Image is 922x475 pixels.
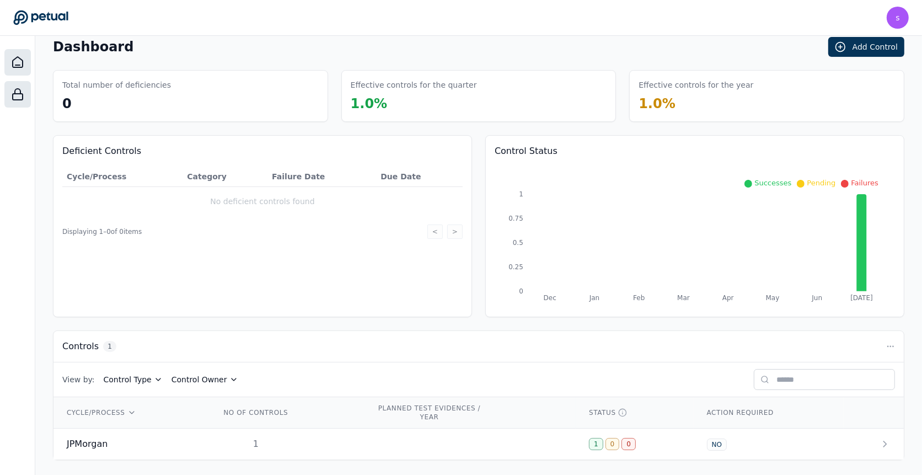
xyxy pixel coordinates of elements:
[62,187,463,216] td: No deficient controls found
[62,96,72,111] span: 0
[221,437,291,451] div: 1
[62,227,142,236] span: Displaying 1– 0 of 0 items
[447,225,463,239] button: >
[53,38,133,56] h1: Dashboard
[828,37,904,57] button: Add Control
[519,287,523,295] tspan: 0
[677,294,690,302] tspan: Mar
[621,438,636,450] div: 0
[639,96,676,111] span: 1.0 %
[267,167,376,187] th: Failure Date
[589,438,603,450] div: 1
[812,294,823,302] tspan: Jun
[605,438,620,450] div: 0
[896,12,899,23] span: s
[851,179,878,187] span: Failures
[508,263,523,271] tspan: 0.25
[544,294,556,302] tspan: Dec
[850,294,872,302] tspan: [DATE]
[766,294,780,302] tspan: May
[103,341,116,352] span: 1
[62,340,99,353] h3: Controls
[589,408,680,417] div: STATUS
[221,408,291,417] div: NO OF CONTROLS
[104,374,163,385] button: Control Type
[377,404,483,421] div: PLANNED TEST EVIDENCES / YEAR
[633,294,645,302] tspan: Feb
[754,179,791,187] span: Successes
[376,167,463,187] th: Due Date
[589,294,599,302] tspan: Jan
[694,397,844,429] th: ACTION REQUIRED
[171,374,238,385] button: Control Owner
[62,145,463,158] h3: Deficient Controls
[519,190,523,198] tspan: 1
[62,79,171,90] h3: Total number of deficiencies
[495,145,895,158] h3: Control Status
[508,215,523,222] tspan: 0.75
[351,96,388,111] span: 1.0 %
[513,239,523,247] tspan: 0.5
[427,225,443,239] button: <
[67,408,194,417] div: CYCLE/PROCESS
[62,167,183,187] th: Cycle/Process
[67,437,108,451] span: JPMorgan
[351,79,477,90] h3: Effective controls for the quarter
[62,374,95,385] span: View by:
[722,294,734,302] tspan: Apr
[807,179,835,187] span: Pending
[4,81,31,108] a: SOC
[183,167,267,187] th: Category
[13,10,68,25] a: Go to Dashboard
[639,79,753,90] h3: Effective controls for the year
[4,49,31,76] a: Dashboard
[707,439,727,451] div: NO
